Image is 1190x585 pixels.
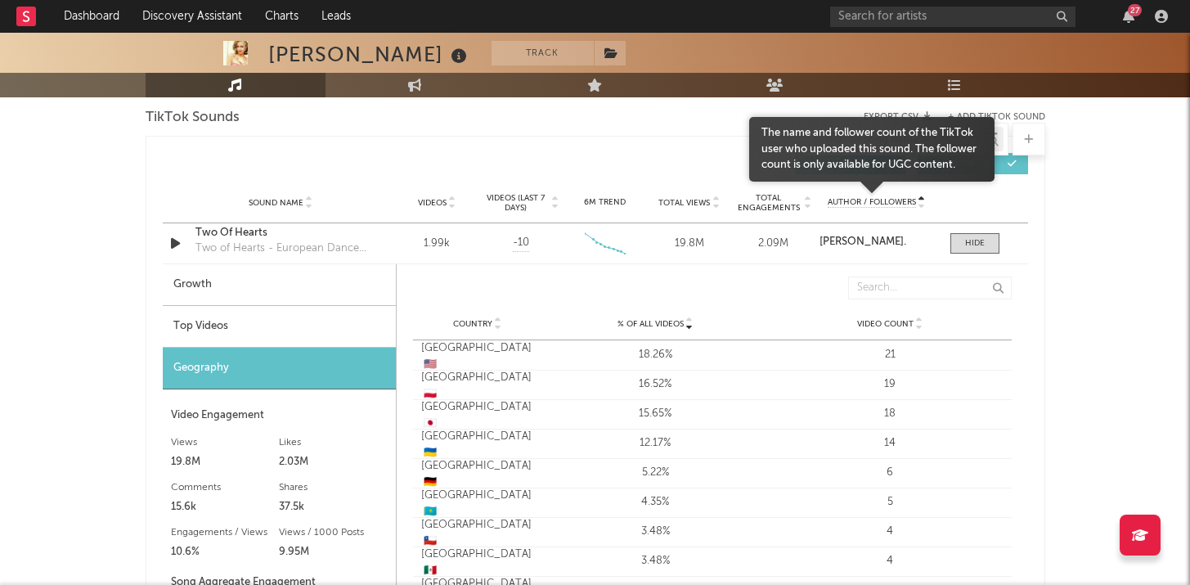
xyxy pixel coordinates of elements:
[864,112,932,122] button: Export CSV
[777,524,1004,540] div: 4
[777,406,1004,422] div: 18
[279,433,388,452] div: Likes
[421,517,534,549] div: [GEOGRAPHIC_DATA]
[421,370,534,402] div: [GEOGRAPHIC_DATA]
[542,406,769,422] div: 15.65%
[171,523,280,542] div: Engagements / Views
[542,524,769,540] div: 3.48%
[542,376,769,393] div: 16.52%
[249,198,303,208] span: Sound Name
[492,41,594,65] button: Track
[171,497,280,517] div: 15.6k
[399,236,475,252] div: 1.99k
[424,389,437,399] span: 🇵🇱
[567,196,643,209] div: 6M Trend
[542,465,769,481] div: 5.22%
[163,264,396,306] div: Growth
[1128,4,1142,16] div: 27
[777,376,1004,393] div: 19
[195,225,366,241] a: Two Of Hearts
[421,488,534,520] div: [GEOGRAPHIC_DATA]
[948,113,1045,122] button: + Add TikTok Sound
[421,399,534,431] div: [GEOGRAPHIC_DATA]
[777,553,1004,569] div: 4
[279,452,388,472] div: 2.03M
[195,241,366,257] div: Two of Hearts - European Dance Mix
[421,429,534,461] div: [GEOGRAPHIC_DATA]
[658,198,710,208] span: Total Views
[421,458,534,490] div: [GEOGRAPHIC_DATA]
[828,197,916,208] span: Author / Followers
[421,547,534,578] div: [GEOGRAPHIC_DATA]
[483,193,549,213] span: Videos (last 7 days)
[171,433,280,452] div: Views
[424,506,437,517] span: 🇰🇿
[542,347,769,363] div: 18.26%
[542,435,769,452] div: 12.17%
[761,125,982,173] div: The name and follower count of the TikTok user who uploaded this sound. The follower count is onl...
[279,478,388,497] div: Shares
[424,536,437,547] span: 🇨🇱
[424,418,437,429] span: 🇯🇵
[171,478,280,497] div: Comments
[777,347,1004,363] div: 21
[542,553,769,569] div: 3.48%
[777,494,1004,511] div: 5
[424,448,437,458] span: 🇺🇦
[513,235,529,251] span: -10
[820,236,906,247] strong: [PERSON_NAME].
[268,41,471,68] div: [PERSON_NAME]
[163,306,396,348] div: Top Videos
[424,477,437,488] span: 🇩🇪
[279,497,388,517] div: 37.5k
[1123,10,1134,23] button: 27
[777,465,1004,481] div: 6
[171,452,280,472] div: 19.8M
[279,542,388,562] div: 9.95M
[421,340,534,372] div: [GEOGRAPHIC_DATA]
[848,277,1012,299] input: Search...
[777,435,1004,452] div: 14
[453,319,492,329] span: Country
[830,7,1075,27] input: Search for artists
[418,198,447,208] span: Videos
[735,236,811,252] div: 2.09M
[617,319,684,329] span: % of all Videos
[171,406,388,425] div: Video Engagement
[424,359,437,370] span: 🇺🇸
[279,523,388,542] div: Views / 1000 Posts
[820,236,933,248] a: [PERSON_NAME].
[163,348,396,389] div: Geography
[857,319,914,329] span: Video Count
[542,494,769,511] div: 4.35%
[932,113,1045,122] button: + Add TikTok Sound
[651,236,727,252] div: 19.8M
[146,108,240,128] span: TikTok Sounds
[171,542,280,562] div: 10.6%
[424,565,437,576] span: 🇲🇽
[735,193,802,213] span: Total Engagements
